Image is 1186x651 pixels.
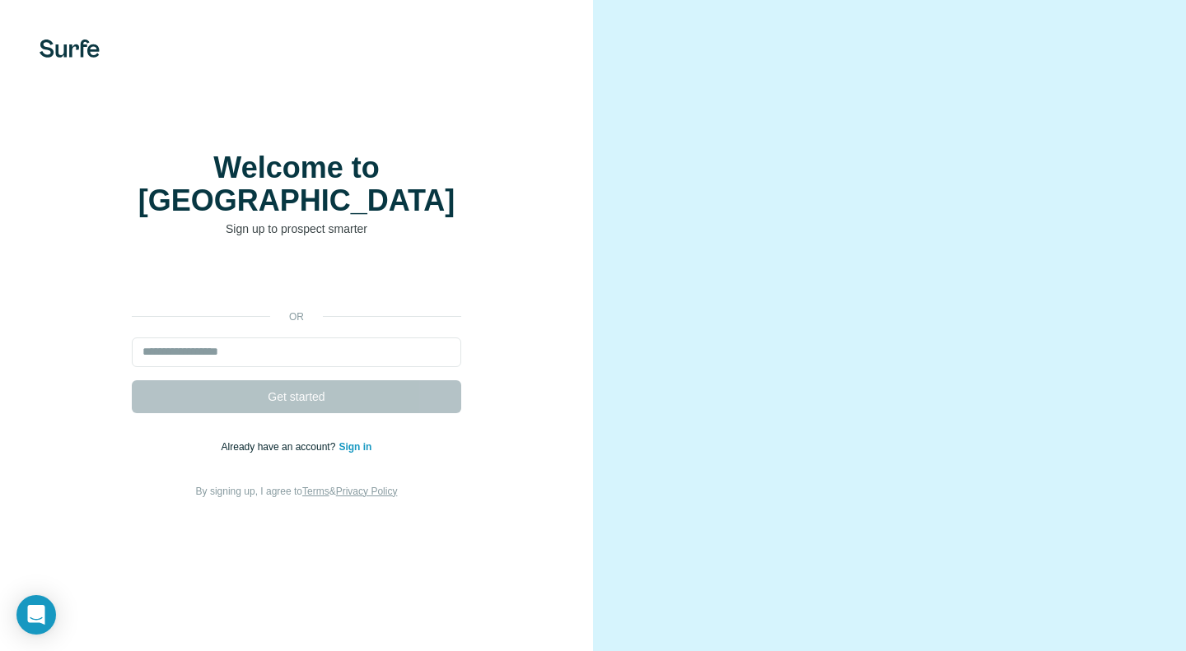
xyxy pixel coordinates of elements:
[40,40,100,58] img: Surfe's logo
[339,441,371,453] a: Sign in
[270,309,323,324] p: or
[132,151,461,217] h1: Welcome to [GEOGRAPHIC_DATA]
[222,441,339,453] span: Already have an account?
[124,262,469,298] iframe: Bouton "Se connecter avec Google"
[16,595,56,635] div: Open Intercom Messenger
[302,486,329,497] a: Terms
[132,221,461,237] p: Sign up to prospect smarter
[196,486,398,497] span: By signing up, I agree to &
[336,486,398,497] a: Privacy Policy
